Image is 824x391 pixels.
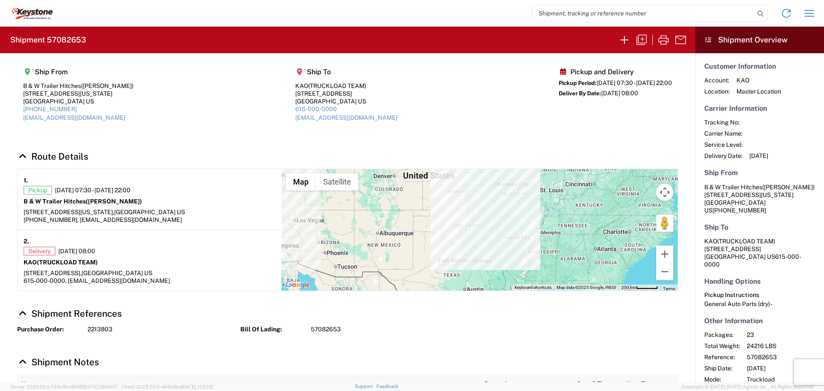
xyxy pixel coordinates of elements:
[24,277,276,285] div: 615-000-0000, [EMAIL_ADDRESS][DOMAIN_NAME]
[682,383,814,391] span: Copyright © [DATE]-[DATE] Agistix Inc., All Rights Reserved
[704,184,762,191] span: B & W Trailer Hitches
[83,384,118,389] span: [DATE] 09:51:07
[736,76,781,84] span: KAO
[81,82,133,89] span: ([PERSON_NAME])
[656,263,673,280] button: Zoom out
[17,308,122,319] a: Hide Details
[316,173,358,191] button: Show satellite imagery
[747,364,820,372] span: [DATE]
[17,357,99,367] a: Hide Details
[24,247,55,255] span: Delivery
[557,285,616,290] span: Map data ©2025 Google, INEGI
[704,238,775,252] span: KAO [STREET_ADDRESS]
[736,88,781,95] span: Master Location
[559,90,601,97] span: Deliver By Date:
[704,130,742,137] span: Carrier Name:
[704,76,730,84] span: Account:
[295,82,397,90] div: KAO
[24,259,98,266] strong: KAO
[559,68,672,76] h5: Pickup and Delivery
[704,291,815,299] h6: Pickup Instructions
[656,184,673,201] button: Map camera controls
[704,223,815,231] h5: Ship To
[24,236,29,247] strong: 2.
[24,175,28,186] strong: 1.
[24,209,114,215] span: [STREET_ADDRESS][US_STATE],
[704,104,815,112] h5: Carrier Information
[747,331,820,339] span: 23
[717,238,775,245] span: (TRUCKLOAD TEAM)
[23,106,77,112] a: [PHONE_NUMBER]
[704,88,730,95] span: Location:
[23,82,133,90] div: B & W Trailer Hitches
[704,331,740,339] span: Packages:
[23,97,133,105] div: [GEOGRAPHIC_DATA] US
[621,285,636,290] span: 200 km
[704,277,815,285] h5: Handling Options
[515,285,551,291] button: Keyboard shortcuts
[704,183,815,214] address: [GEOGRAPHIC_DATA] US
[10,384,118,389] span: Server: 2025.20.0-734e5bc92d9
[114,209,185,215] span: [GEOGRAPHIC_DATA] US
[24,216,276,224] div: [PHONE_NUMBER], [EMAIL_ADDRESS][DOMAIN_NAME]
[532,5,754,21] input: Shipment, tracking or reference number
[656,215,673,232] button: Drag Pegman onto the map to open Street View
[295,68,397,76] h5: Ship To
[88,325,112,333] span: 2213803
[58,247,95,255] span: [DATE] 08:00
[295,90,397,97] div: [STREET_ADDRESS]
[286,173,316,191] button: Show street map
[747,353,820,361] span: 57082653
[656,246,673,263] button: Zoom in
[24,186,52,194] span: Pickup
[704,152,742,160] span: Delivery Date:
[619,285,660,291] button: Map Scale: 200 km per 47 pixels
[23,68,133,76] h5: Ship From
[295,106,337,112] a: 615-000-0000
[704,364,740,372] span: Ship Date:
[704,118,742,126] span: Tracking No:
[311,325,341,333] span: 57082653
[601,90,638,97] span: [DATE] 08:00
[24,270,82,276] span: [STREET_ADDRESS],
[86,198,142,205] span: ([PERSON_NAME])
[704,353,740,361] span: Reference:
[23,114,125,121] a: [EMAIL_ADDRESS][DOMAIN_NAME]
[695,27,824,53] header: Shipment Overview
[559,80,597,86] span: Pickup Period:
[17,325,82,333] strong: Purchase Order:
[762,184,815,191] span: ([PERSON_NAME])
[747,342,820,350] span: 24216 LBS
[284,279,312,291] a: Open this area in Google Maps (opens a new window)
[747,376,820,383] span: Truckload
[37,259,98,266] span: (TRUCKLOAD TEAM)
[704,141,742,149] span: Service Level:
[295,97,397,105] div: [GEOGRAPHIC_DATA] US
[597,79,672,86] span: [DATE] 07:30 - [DATE] 22:00
[10,35,86,45] h2: Shipment 57082653
[704,342,740,350] span: Total Weight:
[308,82,366,89] span: (TRUCKLOAD TEAM)
[181,384,213,389] span: [DATE] 17:21:12
[704,300,815,308] div: General Auto Parts (dry) -
[704,191,794,198] span: [STREET_ADDRESS][US_STATE]
[704,376,740,383] span: Mode:
[712,207,766,214] span: [PHONE_NUMBER]
[55,186,130,194] span: [DATE] 07:30 - [DATE] 22:00
[704,237,815,268] address: [GEOGRAPHIC_DATA] US
[355,384,376,389] a: Support
[24,198,142,205] strong: B & W Trailer Hitches
[121,384,213,389] span: Client: 2025.20.0-e640dba
[376,384,398,389] a: Feedback
[82,270,152,276] span: [GEOGRAPHIC_DATA] US
[704,169,815,177] h5: Ship From
[284,279,312,291] img: Google
[295,114,397,121] a: [EMAIL_ADDRESS][DOMAIN_NAME]
[663,286,675,291] a: Terms
[704,62,815,70] h5: Customer Information
[23,90,133,97] div: [STREET_ADDRESS][US_STATE]
[704,253,801,268] span: 615-000-0000
[240,325,305,333] strong: Bill Of Lading:
[17,151,88,162] a: Hide Details
[704,317,815,325] h5: Other Information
